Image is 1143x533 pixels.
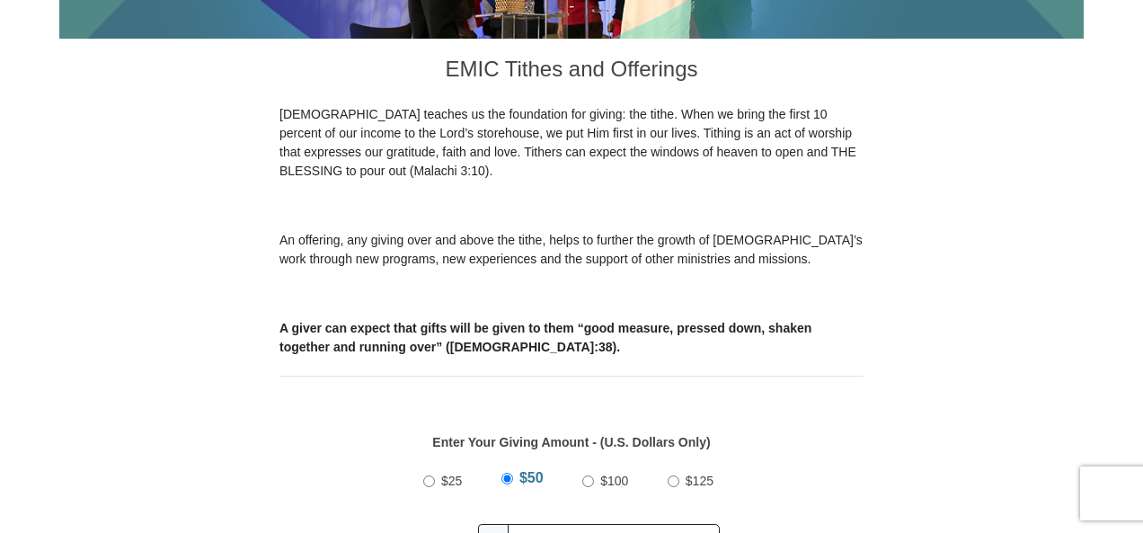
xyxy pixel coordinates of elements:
b: A giver can expect that gifts will be given to them “good measure, pressed down, shaken together ... [279,321,811,354]
p: An offering, any giving over and above the tithe, helps to further the growth of [DEMOGRAPHIC_DAT... [279,231,864,269]
strong: Enter Your Giving Amount - (U.S. Dollars Only) [432,435,710,449]
span: $125 [686,474,713,488]
span: $50 [519,470,544,485]
h3: EMIC Tithes and Offerings [279,39,864,105]
span: $25 [441,474,462,488]
p: [DEMOGRAPHIC_DATA] teaches us the foundation for giving: the tithe. When we bring the first 10 pe... [279,105,864,181]
span: $100 [600,474,628,488]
